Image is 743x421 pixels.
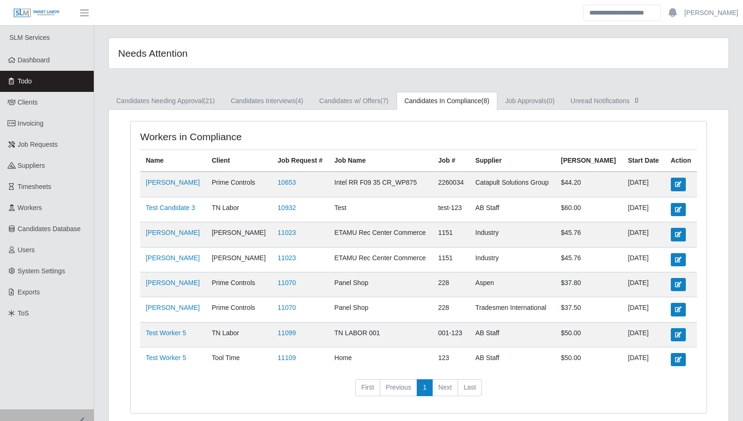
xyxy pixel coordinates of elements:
span: Dashboard [18,56,50,64]
td: 228 [433,272,470,297]
td: Tradesmen International [470,297,555,322]
a: 11070 [278,279,296,286]
td: 123 [433,347,470,372]
td: ETAMU Rec Center Commerce [329,222,432,247]
td: $45.76 [555,222,623,247]
td: $37.80 [555,272,623,297]
a: Job Approvals [497,92,563,110]
a: [PERSON_NAME] [146,179,200,186]
th: Action [665,150,697,172]
a: 11023 [278,229,296,236]
td: Test [329,197,432,222]
a: 11023 [278,254,296,262]
img: SLM Logo [13,8,60,18]
span: Suppliers [18,162,45,169]
span: [] [632,96,641,104]
td: 001-123 [433,322,470,347]
span: (4) [295,97,303,105]
a: [PERSON_NAME] [146,229,200,236]
span: (21) [203,97,215,105]
input: Search [583,5,661,21]
td: $50.00 [555,347,623,372]
td: Catapult Solutions Group [470,172,555,197]
th: Client [206,150,272,172]
td: TN Labor [206,322,272,347]
td: $37.50 [555,297,623,322]
td: $44.20 [555,172,623,197]
th: Job # [433,150,470,172]
td: Prime Controls [206,272,272,297]
td: $60.00 [555,197,623,222]
td: [DATE] [623,172,665,197]
nav: pagination [140,379,697,404]
span: System Settings [18,267,65,275]
a: Test Candidate 3 [146,204,195,211]
td: ETAMU Rec Center Commerce [329,247,432,272]
td: Panel Shop [329,272,432,297]
span: (0) [547,97,555,105]
td: 2260034 [433,172,470,197]
th: Job Request # [272,150,329,172]
td: [DATE] [623,272,665,297]
span: Workers [18,204,42,211]
span: Exports [18,288,40,296]
td: test-123 [433,197,470,222]
a: Test Worker 5 [146,354,186,361]
span: Clients [18,98,38,106]
a: Candidates In Compliance [397,92,497,110]
a: 11109 [278,354,296,361]
span: Job Requests [18,141,58,148]
td: Aspen [470,272,555,297]
td: Intel RR F09 35 CR_WP875 [329,172,432,197]
a: 11070 [278,304,296,311]
td: AB Staff [470,197,555,222]
a: 10932 [278,204,296,211]
th: Name [140,150,206,172]
td: TN LABOR 001 [329,322,432,347]
span: ToS [18,309,29,317]
td: 228 [433,297,470,322]
td: Industry [470,247,555,272]
td: $45.76 [555,247,623,272]
a: [PERSON_NAME] [146,254,200,262]
td: AB Staff [470,322,555,347]
td: TN Labor [206,197,272,222]
td: $50.00 [555,322,623,347]
td: 1151 [433,222,470,247]
a: Unread Notifications [563,92,649,110]
td: [DATE] [623,297,665,322]
span: Invoicing [18,120,44,127]
span: Candidates Database [18,225,81,233]
td: Tool Time [206,347,272,372]
td: Home [329,347,432,372]
td: [DATE] [623,347,665,372]
span: Todo [18,77,32,85]
td: Prime Controls [206,172,272,197]
td: [DATE] [623,247,665,272]
th: [PERSON_NAME] [555,150,623,172]
th: Supplier [470,150,555,172]
td: Industry [470,222,555,247]
td: [DATE] [623,222,665,247]
th: Start Date [623,150,665,172]
td: Prime Controls [206,297,272,322]
span: Users [18,246,35,254]
a: Candidates Interviews [223,92,311,110]
td: AB Staff [470,347,555,372]
span: (8) [481,97,489,105]
h4: Workers in Compliance [140,131,364,143]
a: [PERSON_NAME] [684,8,738,18]
td: [PERSON_NAME] [206,247,272,272]
a: [PERSON_NAME] [146,304,200,311]
td: [PERSON_NAME] [206,222,272,247]
a: 11099 [278,329,296,337]
span: SLM Services [9,34,50,41]
th: Job Name [329,150,432,172]
h4: Needs Attention [118,47,360,59]
a: Candidates w/ Offers [311,92,397,110]
a: Candidates Needing Approval [108,92,223,110]
td: Panel Shop [329,297,432,322]
td: 1151 [433,247,470,272]
span: Timesheets [18,183,52,190]
a: [PERSON_NAME] [146,279,200,286]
